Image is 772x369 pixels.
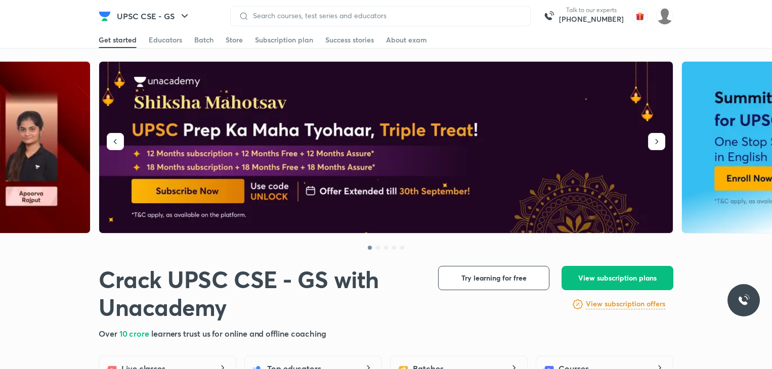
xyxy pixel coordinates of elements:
[149,35,182,45] div: Educators
[151,328,326,339] span: learners trust us for online and offline coaching
[99,32,137,48] a: Get started
[194,32,213,48] a: Batch
[194,35,213,45] div: Batch
[438,266,549,290] button: Try learning for free
[149,32,182,48] a: Educators
[559,6,624,14] p: Talk to our experts
[325,32,374,48] a: Success stories
[226,35,243,45] div: Store
[559,14,624,24] a: [PHONE_NUMBER]
[586,298,665,310] a: View subscription offers
[119,328,151,339] span: 10 crore
[255,32,313,48] a: Subscription plan
[586,299,665,309] h6: View subscription offers
[632,8,648,24] img: avatar
[99,10,111,22] img: Company Logo
[386,35,427,45] div: About exam
[386,32,427,48] a: About exam
[738,294,750,306] img: ttu
[99,266,422,321] h1: Crack UPSC CSE - GS with Unacademy
[99,328,119,339] span: Over
[461,273,527,283] span: Try learning for free
[539,6,559,26] img: call-us
[226,32,243,48] a: Store
[99,35,137,45] div: Get started
[255,35,313,45] div: Subscription plan
[325,35,374,45] div: Success stories
[578,273,657,283] span: View subscription plans
[562,266,673,290] button: View subscription plans
[656,8,673,25] img: Dharvi Panchal
[249,12,522,20] input: Search courses, test series and educators
[111,6,197,26] button: UPSC CSE - GS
